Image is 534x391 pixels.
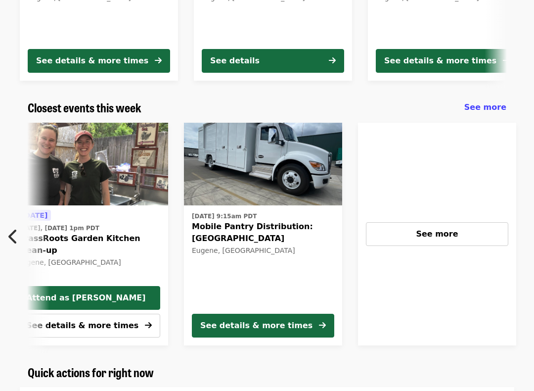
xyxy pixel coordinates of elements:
[184,123,342,345] a: See details for "Mobile Pantry Distribution: Bethel School District"
[192,246,334,255] div: Eugene, [GEOGRAPHIC_DATA]
[26,292,152,304] span: Attend as [PERSON_NAME]
[210,55,260,67] div: See details
[366,222,508,246] button: See more
[376,49,518,73] button: See details & more times
[10,123,168,206] a: GrassRoots Garden Kitchen Clean-up
[192,221,334,244] span: Mobile Pantry Distribution: [GEOGRAPHIC_DATA]
[18,314,160,338] button: See details & more times
[464,102,506,112] span: See more
[416,229,458,239] span: See more
[36,55,148,67] div: See details & more times
[384,55,496,67] div: See details & more times
[358,123,516,345] a: See more
[18,286,160,310] button: Attend as [PERSON_NAME]
[184,123,342,206] img: Mobile Pantry Distribution: Bethel School District organized by FOOD For Lane County
[18,224,99,233] time: [DATE], [DATE] 1pm PDT
[26,321,138,330] span: See details & more times
[319,321,326,330] i: arrow-right icon
[155,56,162,65] i: arrow-right icon
[28,363,154,381] span: Quick actions for right now
[8,227,18,246] i: chevron-left icon
[28,100,141,115] a: Closest events this week
[28,98,141,116] span: Closest events this week
[329,56,336,65] i: arrow-right icon
[200,320,312,332] div: See details & more times
[202,49,344,73] button: See details
[20,100,514,115] div: Closest events this week
[192,314,334,338] button: See details & more times
[10,123,168,206] img: GrassRoots Garden Kitchen Clean-up organized by FOOD For Lane County
[192,212,257,221] time: [DATE] 9:15am PDT
[18,233,160,256] span: GrassRoots Garden Kitchen Clean-up
[145,321,152,330] i: arrow-right icon
[18,258,160,267] div: Eugene, [GEOGRAPHIC_DATA]
[28,49,170,73] button: See details & more times
[464,101,506,113] a: See more
[18,209,160,269] a: See details for "GrassRoots Garden Kitchen Clean-up"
